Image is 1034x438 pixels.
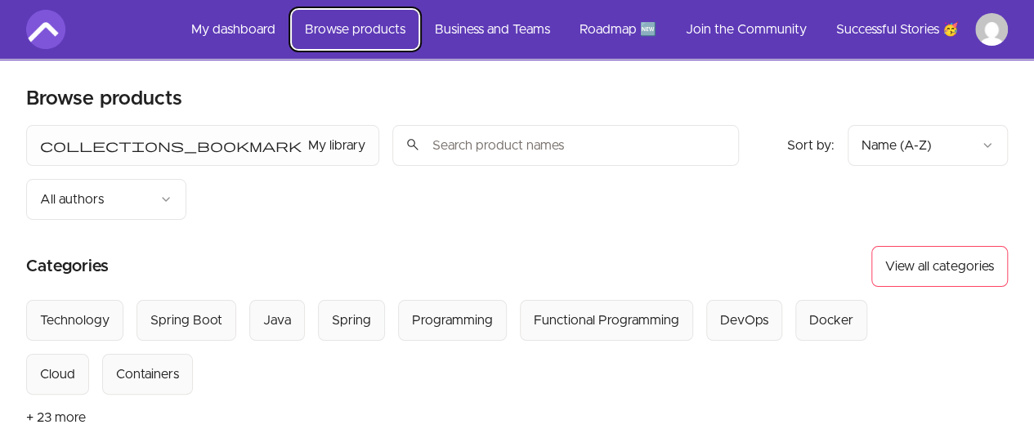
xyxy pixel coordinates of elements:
[787,139,835,152] span: Sort by:
[871,246,1008,287] button: View all categories
[40,364,75,384] div: Cloud
[26,179,186,220] button: Filter by author
[809,311,853,330] div: Docker
[26,246,109,287] h2: Categories
[40,136,302,155] span: collections_bookmark
[392,125,739,166] input: Search product names
[975,13,1008,46] img: Profile image for Anandkumar Jaiswal
[720,311,768,330] div: DevOps
[422,10,563,49] a: Business and Teams
[332,311,371,330] div: Spring
[823,10,972,49] a: Successful Stories 🥳
[405,133,420,156] span: search
[848,125,1008,166] button: Product sort options
[26,86,182,112] h2: Browse products
[292,10,419,49] a: Browse products
[178,10,289,49] a: My dashboard
[534,311,679,330] div: Functional Programming
[673,10,820,49] a: Join the Community
[263,311,291,330] div: Java
[178,10,1008,49] nav: Main
[566,10,669,49] a: Roadmap 🆕
[116,364,179,384] div: Containers
[40,311,110,330] div: Technology
[26,125,379,166] button: Filter by My library
[26,10,65,49] img: Amigoscode logo
[150,311,222,330] div: Spring Boot
[412,311,493,330] div: Programming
